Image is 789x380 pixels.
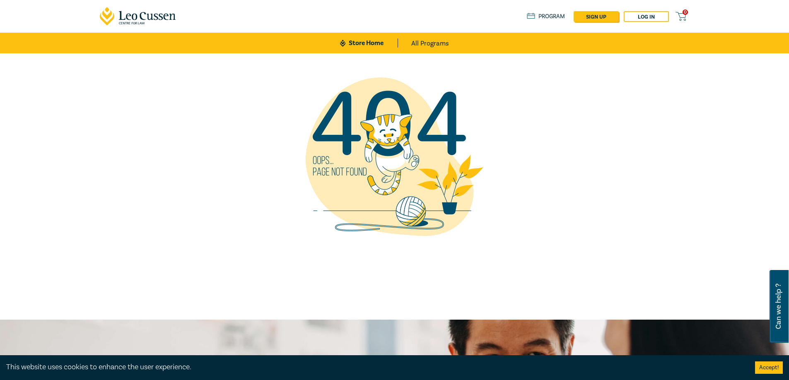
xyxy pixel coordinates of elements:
[683,10,688,15] span: 0
[755,361,783,374] button: Accept cookies
[624,11,669,22] a: Log in
[527,12,565,21] a: Program
[291,53,498,260] img: not found
[775,275,782,338] span: Can we help ?
[340,38,398,48] a: Store Home
[6,362,743,373] div: This website uses cookies to enhance the user experience.
[574,11,619,22] a: sign up
[411,33,449,53] a: All Programs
